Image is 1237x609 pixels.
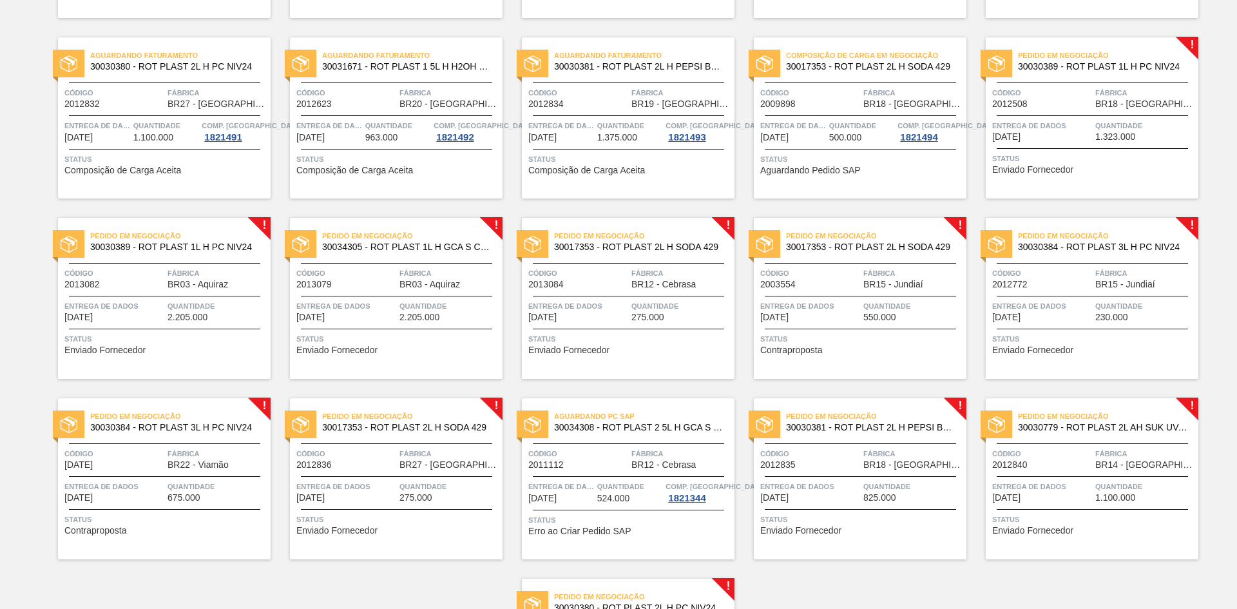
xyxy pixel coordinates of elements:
span: 1.375.000 [597,133,637,142]
font: [DATE] [760,312,789,322]
font: Entrega de dados [528,302,602,310]
span: 2013082 [64,280,100,289]
span: Aguardando PC SAP [554,410,734,423]
font: Entrega de dados [64,302,139,310]
span: Código [528,267,628,280]
img: status [524,236,541,253]
span: Composição de Carga Aceita [528,166,645,175]
font: Status [992,155,1019,162]
span: Fábrica [631,86,731,99]
a: statusAguardando Faturamento30031671 - ROT PLAST 1 5L H H2OH LIMONETO IN211Código2012623FábricaBR... [271,37,503,198]
font: Fábrica [631,269,664,277]
a: !statusPedido em Negociação30030381 - ROT PLAST 2L H PEPSI BLACK NIV24Código2012835FábricaBR18 - ... [734,398,966,559]
font: 1.100.000 [133,132,173,142]
a: Comp. [GEOGRAPHIC_DATA]1821491 [202,119,267,142]
span: Entrega de dados [64,300,164,313]
span: Contraproposta [760,345,823,355]
font: Fábrica [1095,89,1127,97]
span: 23/09/2025 [296,133,325,142]
span: Entrega de dados [992,119,1092,132]
font: BR03 - Aquiraz [399,279,460,289]
span: Entrega de dados [760,300,860,313]
span: 550.000 [863,313,896,322]
span: Comp. Carga [434,119,533,132]
span: Aguardando Faturamento [554,49,734,62]
span: 24/09/2025 [992,313,1021,322]
font: 2.205.000 [168,312,207,322]
font: 550.000 [863,312,896,322]
font: 2013079 [296,279,332,289]
span: 2.205.000 [399,313,439,322]
font: 963.000 [365,132,398,142]
font: BR12 - Cebrasa [631,279,696,289]
font: Pedido em Negociação [322,412,413,420]
a: Comp. [GEOGRAPHIC_DATA]1821494 [897,119,963,142]
font: 2012623 [296,99,332,109]
img: status [988,55,1005,72]
span: Código [64,267,164,280]
font: 30017353 - ROT PLAST 2L H SODA 429 [786,242,950,252]
font: Enviado Fornecedor [296,345,378,355]
font: Fábrica [631,89,664,97]
span: 30017353 - ROT PLAST 2L H SODA 429 [786,242,956,252]
font: Status [760,335,787,343]
font: Fábrica [399,89,432,97]
font: Status [528,155,555,163]
span: Quantidade [597,119,663,132]
font: 2003554 [760,279,796,289]
font: Composição de Carga Aceita [64,165,181,175]
span: 23/09/2025 [528,133,557,142]
span: 30030384 - ROT PLAST 3L H PC NIV24 [1018,242,1188,252]
img: status [61,55,77,72]
span: Entrega de dados [296,300,396,313]
font: 30034308 - ROT PLAST 2 5L H GCA S CL NIV25 [554,422,752,432]
font: [DATE] [528,132,557,142]
img: status [756,55,773,72]
span: Comp. Carga [897,119,997,132]
span: BR27 - Nova Minas [168,99,267,109]
a: statusAguardando Faturamento30030380 - ROT PLAST 2L H PC NIV24Código2012832FábricaBR27 - [GEOGRAP... [39,37,271,198]
font: Código [296,269,325,277]
span: Enviado Fornecedor [992,165,1073,175]
font: Código [64,89,93,97]
font: Status [64,335,91,343]
font: Status [296,335,323,343]
font: Pedido em Negociação [554,232,645,240]
font: Código [296,89,325,97]
span: Fábrica [168,267,267,280]
span: Aguardando Pedido SAP [760,166,861,175]
font: Comp. [GEOGRAPHIC_DATA] [897,122,997,130]
span: 2009898 [760,99,796,109]
font: BR20 - [GEOGRAPHIC_DATA] [399,99,524,109]
span: Código [992,86,1092,99]
font: Status [64,155,91,163]
span: Fábrica [399,86,499,99]
span: 24/09/2025 [296,313,325,322]
span: 2012832 [64,99,100,109]
span: Pedido em Negociação [1018,229,1198,242]
font: Pedido em Negociação [322,232,413,240]
span: 24/09/2025 [760,313,789,322]
span: 30030380 - ROT PLAST 2L H PC NIV24 [90,62,260,72]
font: 30017353 - ROT PLAST 2L H SODA 429 [554,242,718,252]
font: 30031671 - ROT PLAST 1 5L H H2OH LIMONETO IN211 [322,61,552,72]
a: statusComposição de Carga em Negociação30017353 - ROT PLAST 2L H SODA 429Código2009898FábricaBR18... [734,37,966,198]
span: Quantidade [168,300,267,313]
a: !statusPedido em Negociação30030389 - ROT PLAST 1L H PC NIV24Código2013082FábricaBR03 - AquirazEn... [39,218,271,379]
font: 30030380 - ROT PLAST 2L H PC NIV24 [90,61,252,72]
font: Composição de Carga Aceita [296,165,413,175]
font: Código [992,89,1021,97]
font: Fábrica [863,89,896,97]
a: statusAguardando PC SAP30034308 - ROT PLAST 2 5L H GCA S CL NIV25Código2011112FábricaBR12 - Cebra... [503,398,734,559]
font: Código [760,89,789,97]
font: Pedido em Negociação [90,412,181,420]
font: Código [528,89,557,97]
font: Fábrica [863,269,896,277]
img: status [292,416,309,433]
span: 24/09/2025 [528,313,557,322]
font: [DATE] [992,312,1021,322]
font: 30030384 - ROT PLAST 3L H PC NIV24 [90,422,252,432]
span: 2012834 [528,99,564,109]
font: Status [760,155,787,163]
font: Entrega de dados [760,122,834,130]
